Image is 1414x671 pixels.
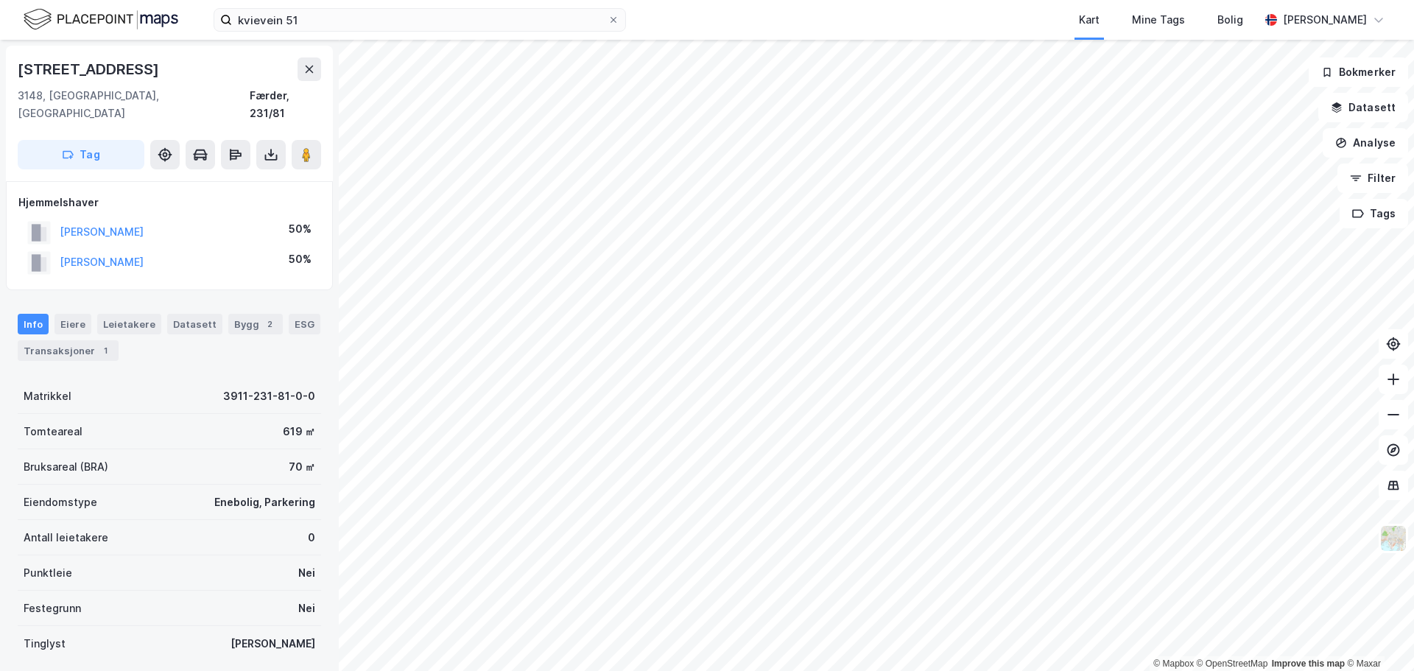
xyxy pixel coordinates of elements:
div: Kontrollprogram for chat [1340,600,1414,671]
div: Nei [298,564,315,582]
div: Antall leietakere [24,529,108,547]
button: Analyse [1323,128,1408,158]
a: Improve this map [1272,658,1345,669]
div: Eiendomstype [24,493,97,511]
button: Tags [1340,199,1408,228]
button: Datasett [1318,93,1408,122]
div: 2 [262,317,277,331]
div: 1 [98,343,113,358]
button: Bokmerker [1309,57,1408,87]
div: Festegrunn [24,600,81,617]
div: Info [18,314,49,334]
div: Eiere [54,314,91,334]
div: Hjemmelshaver [18,194,320,211]
div: 0 [308,529,315,547]
div: Mine Tags [1132,11,1185,29]
div: 3911-231-81-0-0 [223,387,315,405]
img: logo.f888ab2527a4732fd821a326f86c7f29.svg [24,7,178,32]
div: 50% [289,250,312,268]
div: Datasett [167,314,222,334]
img: Z [1379,524,1407,552]
div: Transaksjoner [18,340,119,361]
div: 619 ㎡ [283,423,315,440]
a: OpenStreetMap [1197,658,1268,669]
div: Bolig [1217,11,1243,29]
div: Tinglyst [24,635,66,653]
div: Bruksareal (BRA) [24,458,108,476]
button: Tag [18,140,144,169]
div: [PERSON_NAME] [1283,11,1367,29]
button: Filter [1337,164,1408,193]
div: Kart [1079,11,1100,29]
div: [PERSON_NAME] [231,635,315,653]
div: Leietakere [97,314,161,334]
div: Færder, 231/81 [250,87,321,122]
div: 70 ㎡ [289,458,315,476]
div: Matrikkel [24,387,71,405]
div: ESG [289,314,320,334]
input: Søk på adresse, matrikkel, gårdeiere, leietakere eller personer [232,9,608,31]
div: Bygg [228,314,283,334]
div: 3148, [GEOGRAPHIC_DATA], [GEOGRAPHIC_DATA] [18,87,250,122]
div: Nei [298,600,315,617]
div: 50% [289,220,312,238]
div: [STREET_ADDRESS] [18,57,162,81]
a: Mapbox [1153,658,1194,669]
div: Punktleie [24,564,72,582]
div: Tomteareal [24,423,82,440]
iframe: Chat Widget [1340,600,1414,671]
div: Enebolig, Parkering [214,493,315,511]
